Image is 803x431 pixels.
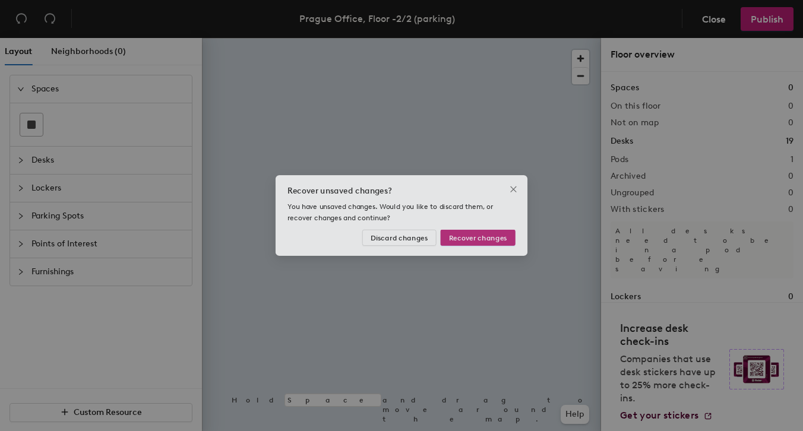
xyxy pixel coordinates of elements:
[355,232,442,251] button: Discard changes
[447,232,536,251] button: Recover changes
[529,180,538,189] span: close
[267,200,510,223] span: You have unsaved changes. Would you like to discard them, or recover changes and continue?
[524,180,543,189] span: Close
[457,237,526,247] span: Recover changes
[267,180,536,194] div: Recover unsaved changes?
[524,175,543,194] button: Close
[365,237,432,247] span: Discard changes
